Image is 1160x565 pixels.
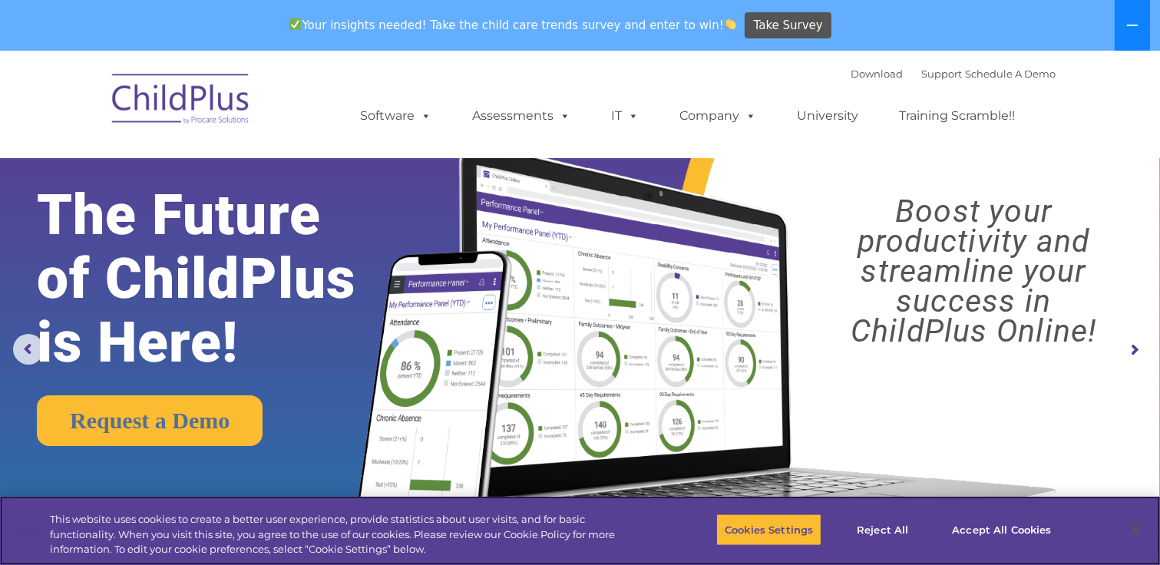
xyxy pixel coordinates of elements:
span: Your insights needed! Take the child care trends survey and enter to win! [283,10,743,40]
a: Request a Demo [37,395,263,446]
a: Download [851,68,904,80]
a: Software [345,101,448,131]
div: This website uses cookies to create a better user experience, provide statistics about user visit... [50,512,638,557]
span: Last name [213,101,260,113]
a: Assessments [458,101,587,131]
a: Take Survey [745,12,831,39]
a: Schedule A Demo [966,68,1056,80]
rs-layer: The Future of ChildPlus is Here! [37,183,408,375]
img: 👏 [725,18,736,30]
button: Close [1119,513,1152,547]
button: Cookies Settings [716,514,821,546]
rs-layer: Boost your productivity and streamline your success in ChildPlus Online! [801,197,1145,346]
a: Training Scramble!! [884,101,1031,131]
a: IT [597,101,655,131]
font: | [851,68,1056,80]
button: Accept All Cookies [944,514,1059,546]
img: ChildPlus by Procare Solutions [104,63,258,140]
img: ✅ [289,18,301,30]
button: Reject All [834,514,930,546]
a: Support [922,68,963,80]
a: University [782,101,874,131]
span: Phone number [213,164,279,176]
span: Take Survey [754,12,823,39]
a: Company [665,101,772,131]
